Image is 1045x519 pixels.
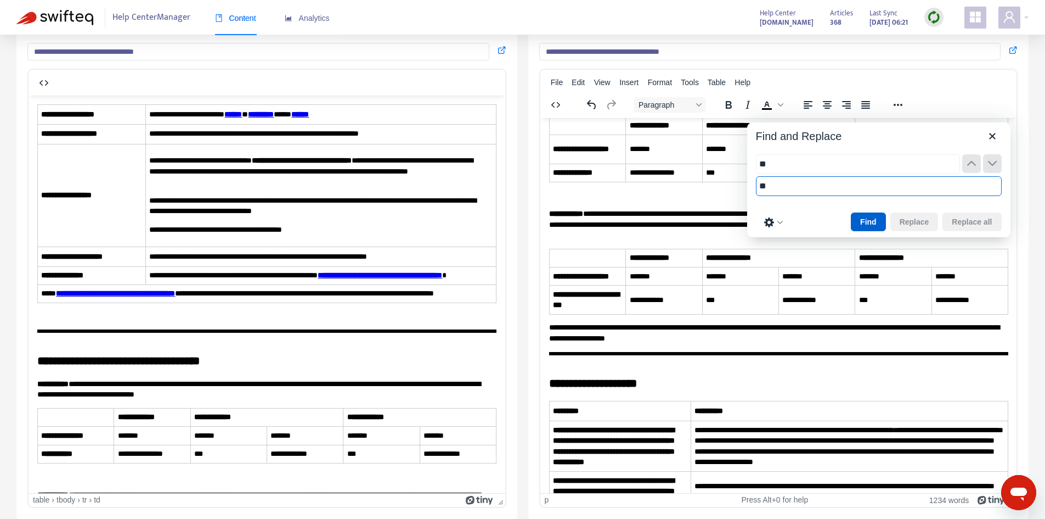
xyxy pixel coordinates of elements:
[52,495,54,505] div: ›
[1001,475,1036,510] iframe: Button to launch messaging window
[818,97,837,113] button: Align center
[869,16,908,29] strong: [DATE] 06:21
[889,97,907,113] button: Reveal or hide additional toolbar items
[698,495,851,505] div: Press Alt+0 for help
[962,154,981,173] button: Previous
[82,495,87,505] div: tr
[89,495,92,505] div: ›
[540,118,1017,493] iframe: Rich Text Area
[837,97,856,113] button: Align right
[830,7,853,19] span: Articles
[927,10,941,24] img: sync.dc5367851b00ba804db3.png
[856,97,875,113] button: Justify
[551,78,563,87] span: File
[466,495,493,504] a: Powered by Tiny
[929,495,969,505] button: 1234 words
[285,14,330,23] span: Analytics
[758,97,785,113] div: Text color Black
[112,7,190,28] span: Help Center Manager
[285,14,292,22] span: area-chart
[681,78,699,87] span: Tools
[215,14,256,23] span: Content
[969,10,982,24] span: appstore
[494,494,505,507] div: Press the Up and Down arrow keys to resize the editor.
[760,7,796,19] span: Help Center
[890,213,939,231] button: Replace
[583,97,601,113] button: Undo
[572,78,585,87] span: Edit
[1003,10,1016,24] span: user
[738,97,757,113] button: Italic
[760,215,787,230] button: Preferences
[29,96,505,493] iframe: Rich Text Area
[94,495,100,505] div: td
[16,10,93,25] img: Swifteq
[735,78,750,87] span: Help
[215,14,223,22] span: book
[978,495,1005,504] a: Powered by Tiny
[942,213,1001,231] button: Replace all
[760,16,814,29] a: [DOMAIN_NAME]
[602,97,620,113] button: Redo
[799,97,817,113] button: Align left
[639,101,692,109] span: Paragraph
[648,78,672,87] span: Format
[983,154,1002,173] button: Next
[983,127,1002,146] button: Close
[851,213,886,231] button: Find
[634,97,705,113] button: Block Paragraph
[708,78,726,87] span: Table
[77,495,80,505] div: ›
[619,78,639,87] span: Insert
[33,495,49,505] div: table
[830,16,841,29] strong: 368
[57,495,75,505] div: tbody
[719,97,738,113] button: Bold
[545,495,549,505] div: p
[869,7,897,19] span: Last Sync
[594,78,611,87] span: View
